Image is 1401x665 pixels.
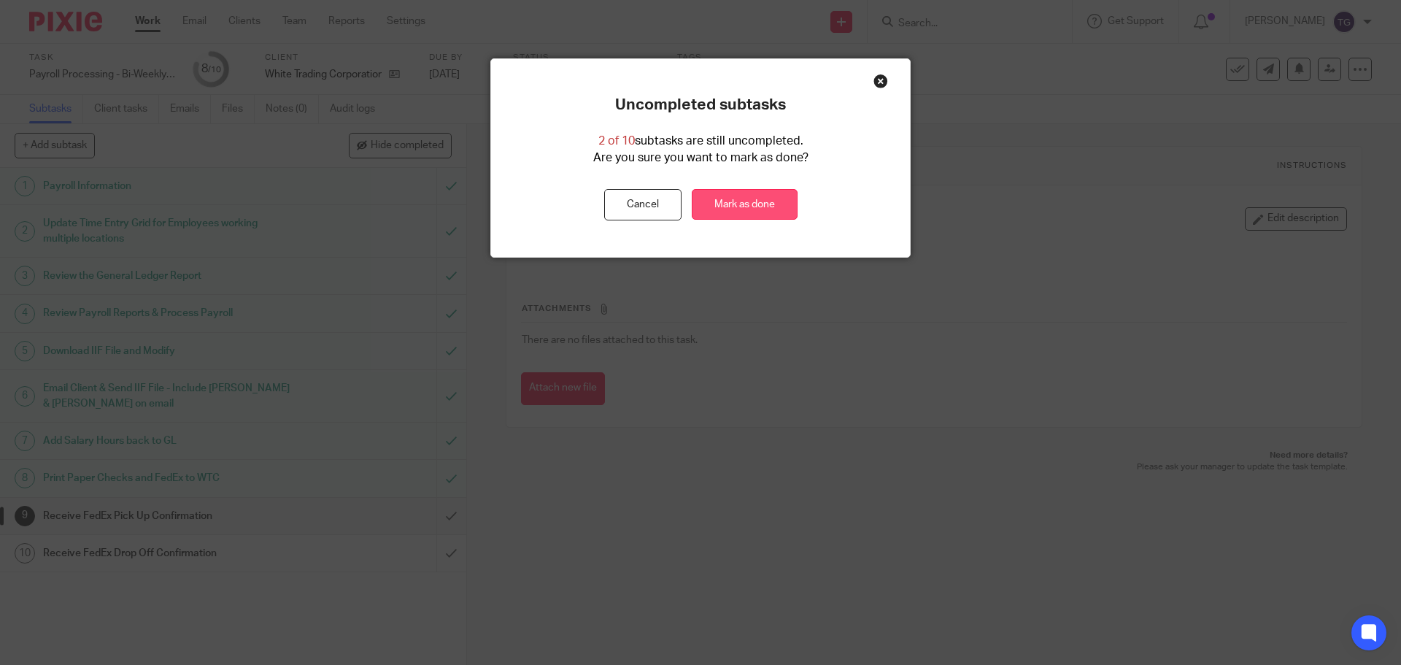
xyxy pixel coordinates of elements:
[604,189,682,220] button: Cancel
[615,96,786,115] p: Uncompleted subtasks
[873,74,888,88] div: Close this dialog window
[598,133,803,150] p: subtasks are still uncompleted.
[593,150,808,166] p: Are you sure you want to mark as done?
[692,189,798,220] a: Mark as done
[598,135,635,147] span: 2 of 10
